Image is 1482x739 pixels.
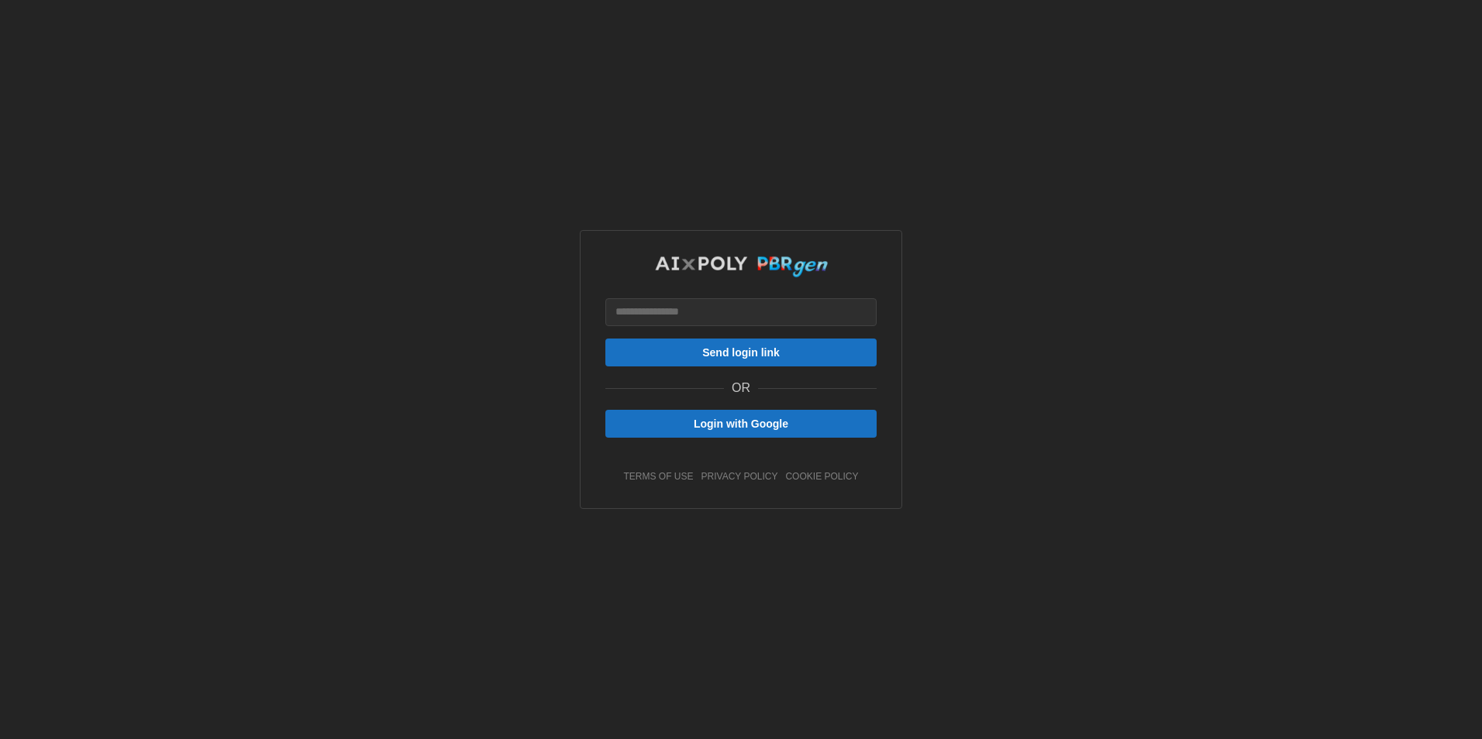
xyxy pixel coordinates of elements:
a: cookie policy [785,470,858,483]
a: privacy policy [701,470,778,483]
p: OR [732,379,750,398]
a: terms of use [624,470,694,483]
img: AIxPoly PBRgen [654,256,829,278]
span: Login with Google [694,411,788,437]
span: Send login link [702,339,780,366]
button: Login with Google [605,410,877,438]
button: Send login link [605,339,877,366]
